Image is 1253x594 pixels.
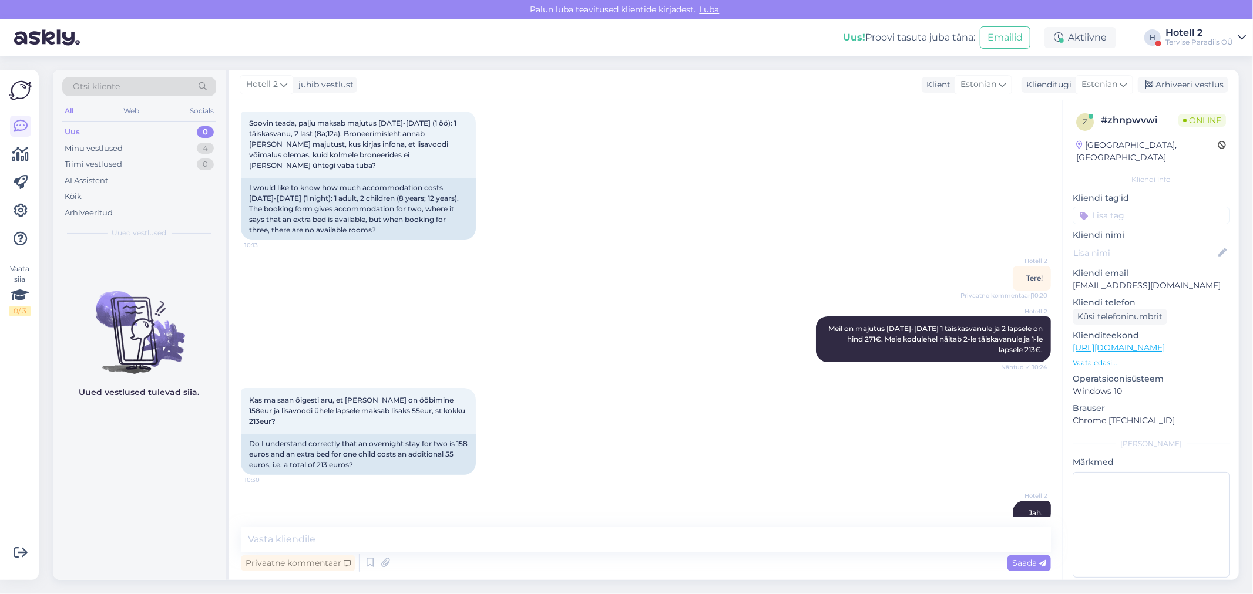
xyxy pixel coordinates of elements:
a: [URL][DOMAIN_NAME] [1073,342,1165,353]
p: Kliendi email [1073,267,1230,279]
b: Uus! [843,32,865,43]
div: # zhnpwvwi [1101,113,1178,127]
span: Otsi kliente [73,80,120,93]
div: Küsi telefoninumbrit [1073,309,1167,325]
span: Online [1178,114,1226,127]
span: Privaatne kommentaar | 10:20 [960,291,1047,300]
p: Kliendi tag'id [1073,192,1230,204]
div: Proovi tasuta juba täna: [843,31,975,45]
p: Klienditeekond [1073,329,1230,342]
div: Minu vestlused [65,143,123,154]
button: Emailid [980,26,1030,49]
div: AI Assistent [65,175,108,187]
span: Nähtud ✓ 10:24 [1001,363,1047,372]
div: Arhiveeritud [65,207,113,219]
p: Chrome [TECHNICAL_ID] [1073,414,1230,427]
div: Do I understand correctly that an overnight stay for two is 158 euros and an extra bed for one ch... [241,434,476,475]
div: juhib vestlust [294,79,354,91]
img: No chats [53,270,226,376]
p: Operatsioonisüsteem [1073,373,1230,385]
div: Tiimi vestlused [65,158,122,170]
p: Vaata edasi ... [1073,357,1230,368]
div: Vaata siia [9,264,31,316]
span: Soovin teada, palju maksab majutus [DATE]-[DATE] (1 öö): 1 täiskasvanu, 2 last (8a;12a). Broneeri... [249,119,458,170]
div: Privaatne kommentaar [241,555,355,571]
p: [EMAIL_ADDRESS][DOMAIN_NAME] [1073,279,1230,292]
span: Hotell 2 [1003,256,1047,265]
span: 10:13 [244,241,288,249]
div: 0 [197,158,214,170]
div: H [1144,29,1161,46]
span: Luba [696,4,723,15]
div: I would like to know how much accommodation costs [DATE]-[DATE] (1 night): 1 adult, 2 children (8... [241,178,476,240]
span: Estonian [960,78,996,91]
div: All [62,103,76,119]
span: Jah. [1029,508,1043,517]
p: Brauser [1073,402,1230,414]
div: 0 [197,126,214,138]
div: Socials [187,103,216,119]
span: Hotell 2 [246,78,278,91]
div: Arhiveeri vestlus [1138,77,1228,93]
div: Tervise Paradiis OÜ [1165,38,1233,47]
p: Kliendi telefon [1073,296,1230,309]
div: 0 / 3 [9,306,31,316]
div: [GEOGRAPHIC_DATA], [GEOGRAPHIC_DATA] [1076,139,1218,164]
input: Lisa nimi [1073,247,1216,259]
span: Saada [1012,558,1046,568]
span: Tere! [1026,274,1043,282]
span: Uued vestlused [112,228,167,238]
p: Kliendi nimi [1073,229,1230,241]
p: Uued vestlused tulevad siia. [79,386,200,399]
p: Märkmed [1073,456,1230,468]
input: Lisa tag [1073,207,1230,224]
span: Kas ma saan õigesti aru, et [PERSON_NAME] on ööbimine 158eur ja lisavoodi ühele lapsele maksab li... [249,396,467,426]
div: Aktiivne [1044,27,1116,48]
div: Kõik [65,191,82,203]
a: Hotell 2Tervise Paradiis OÜ [1165,28,1246,47]
span: Meil on majutus [DATE]-[DATE] 1 täiskasvanule ja 2 lapsele on hind 271€. Meie kodulehel näitab 2-... [828,324,1044,354]
span: Hotell 2 [1003,491,1047,500]
div: Kliendi info [1073,174,1230,185]
div: Web [122,103,142,119]
span: Estonian [1081,78,1117,91]
div: [PERSON_NAME] [1073,438,1230,449]
div: Klient [922,79,950,91]
div: 4 [197,143,214,154]
div: Uus [65,126,80,138]
span: z [1083,117,1087,126]
span: Hotell 2 [1003,307,1047,316]
div: Hotell 2 [1165,28,1233,38]
span: 10:30 [244,475,288,484]
img: Askly Logo [9,79,32,102]
p: Windows 10 [1073,385,1230,397]
div: Klienditugi [1022,79,1071,91]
